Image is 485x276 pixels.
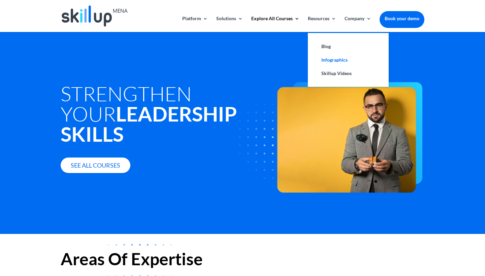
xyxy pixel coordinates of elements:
strong: Leadership Skills [61,102,237,146]
a: Solutions [216,16,243,32]
a: Infographics [315,53,382,67]
a: Book your demo [380,11,424,26]
a: Skillup Videos [315,67,382,80]
h2: Areas Of Expertise [61,250,424,271]
a: See all courses [61,158,130,173]
a: Explore All Courses [251,16,299,32]
iframe: Chat Widget [369,203,485,276]
img: Skillup Mena [62,5,128,27]
a: Resources [308,16,336,32]
h1: Strengthen Your [61,83,271,147]
a: Blog [315,40,382,53]
a: Platform [182,16,208,32]
a: Company [345,16,371,32]
img: leadership -skillup [230,71,423,193]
